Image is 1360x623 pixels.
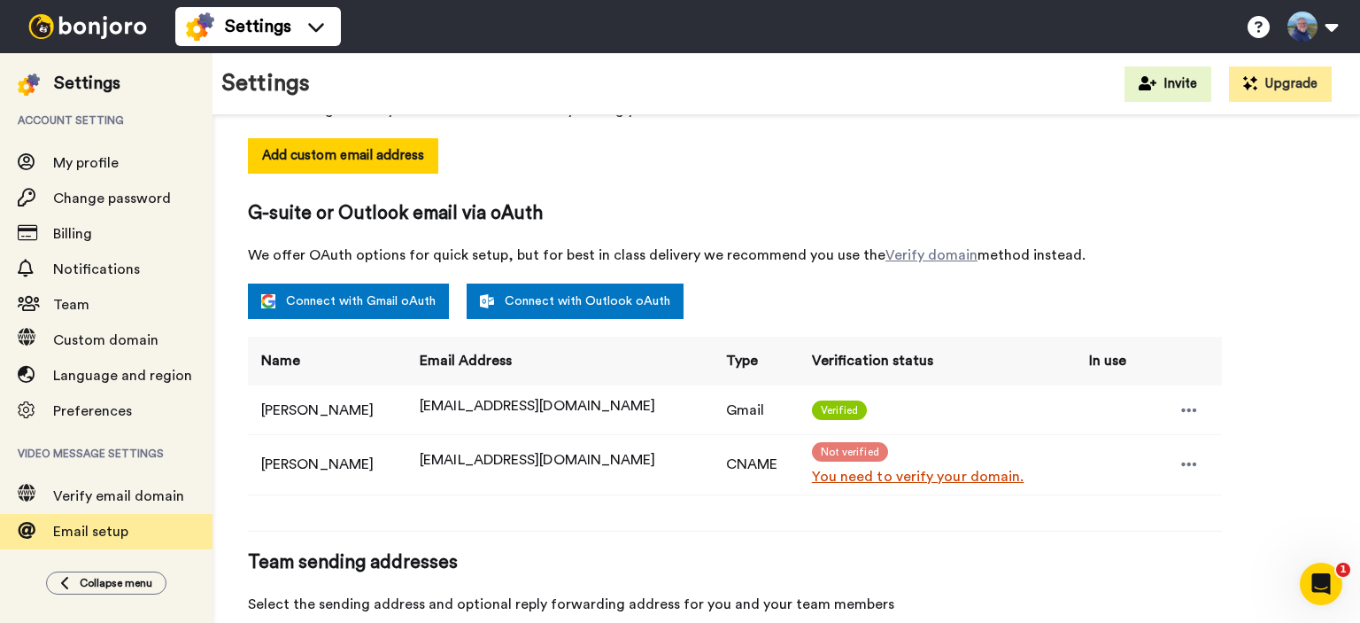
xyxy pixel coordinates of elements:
[1076,337,1145,385] th: In use
[18,74,40,96] img: settings-colored.svg
[261,294,275,308] img: google.svg
[53,156,119,170] span: My profile
[53,369,192,383] span: Language and region
[53,333,158,347] span: Custom domain
[21,14,154,39] img: bj-logo-header-white.svg
[713,385,799,434] td: Gmail
[420,399,655,413] span: [EMAIL_ADDRESS][DOMAIN_NAME]
[248,385,406,434] td: [PERSON_NAME]
[812,466,1069,487] a: You need to verify your domain.
[467,284,684,319] a: Connect with Outlook oAuth
[480,294,494,308] img: outlook-white.svg
[248,245,1222,266] span: We offer OAuth options for quick setup, but for best in class delivery we recommend you use the m...
[248,200,1222,227] span: G-suite or Outlook email via oAuth
[799,337,1076,385] th: Verification status
[885,248,977,262] a: Verify domain
[248,594,1222,615] span: Select the sending address and optional reply forwarding address for you and your team members
[248,434,406,495] td: [PERSON_NAME]
[53,262,140,276] span: Notifications
[248,337,406,385] th: Name
[186,12,214,41] img: settings-colored.svg
[420,453,655,467] span: [EMAIL_ADDRESS][DOMAIN_NAME]
[53,227,92,241] span: Billing
[248,549,1222,576] span: Team sending addresses
[713,434,799,495] td: CNAME
[225,14,291,39] span: Settings
[80,576,152,590] span: Collapse menu
[406,337,712,385] th: Email Address
[812,442,888,462] span: Not verified
[1300,563,1342,605] iframe: Intercom live chat
[221,71,310,97] h1: Settings
[248,138,438,174] button: Add custom email address
[53,404,132,418] span: Preferences
[812,401,868,420] span: Verified
[713,337,799,385] th: Type
[248,284,449,319] a: Connect with Gmail oAuth
[46,572,166,595] button: Collapse menu
[1229,66,1332,102] button: Upgrade
[53,191,171,206] span: Change password
[1336,563,1350,577] span: 1
[54,71,120,96] div: Settings
[53,298,89,312] span: Team
[53,525,128,539] span: Email setup
[1124,66,1211,102] button: Invite
[53,489,184,503] span: Verify email domain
